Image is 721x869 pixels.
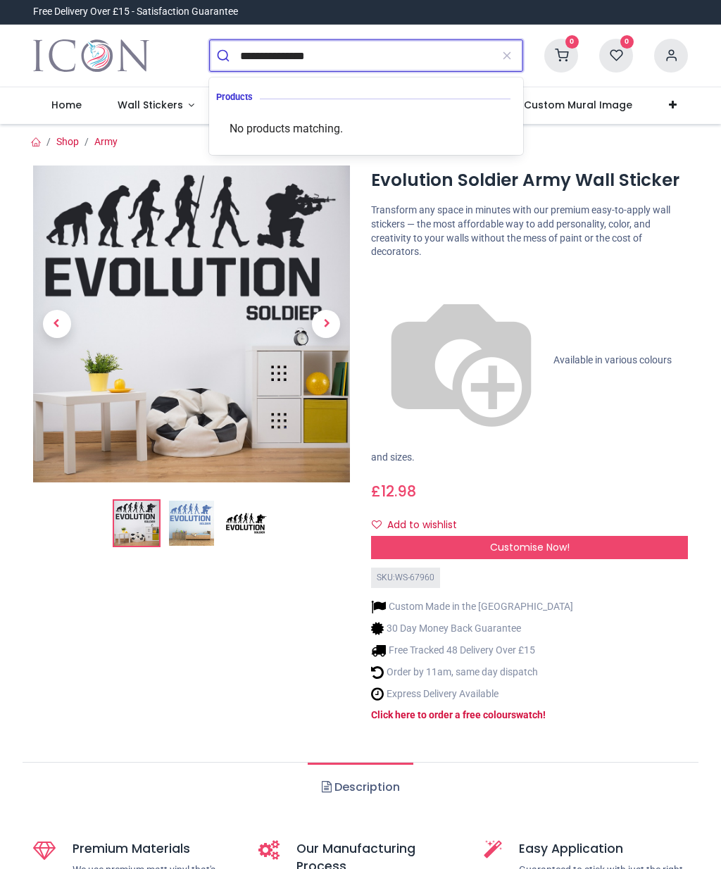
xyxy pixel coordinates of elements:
li: Custom Made in the [GEOGRAPHIC_DATA] [371,599,573,614]
h5: Easy Application [519,840,688,858]
span: Next [312,310,340,338]
a: swatch [511,709,543,720]
div: Free Delivery Over £15 - Satisfaction Guarantee [33,5,238,19]
sup: 0 [620,35,634,49]
button: Clear [491,40,522,71]
li: Free Tracked 48 Delivery Over £15 [371,643,573,658]
h5: Premium Materials [73,840,237,858]
a: Click here to order a free colour [371,709,511,720]
a: Next [303,213,351,435]
img: color-wheel.png [371,270,551,451]
li: Order by 11am, same day dispatch [371,665,573,680]
a: Shop [56,136,79,147]
span: Wall Stickers [118,98,183,112]
li: Express Delivery Available [371,687,573,701]
img: Evolution Soldier Army Wall Sticker [114,501,159,546]
p: Transform any space in minutes with our premium easy-to-apply wall stickers — the most affordable... [371,204,688,258]
span: Available in various colours and sizes. [371,354,672,463]
a: 0 [599,49,633,61]
img: Icon Wall Stickers [33,36,149,75]
a: Wall Stickers [99,87,213,124]
button: Add to wishlistAdd to wishlist [371,513,469,537]
span: Products [216,92,260,103]
img: Evolution Soldier Army Wall Sticker [33,165,350,482]
li: 30 Day Money Back Guarantee [371,621,573,636]
span: £ [371,481,416,501]
span: Customise Now! [490,540,570,554]
button: Submit [210,40,240,71]
span: Home [51,98,82,112]
span: Upload Custom Mural Image [483,98,632,112]
a: Previous [33,213,81,435]
img: WS-67960-03 [224,501,269,546]
a: ! [543,709,546,720]
a: Army [94,136,118,147]
img: WS-67960-02 [169,501,214,546]
iframe: Customer reviews powered by Trustpilot [392,5,688,19]
i: Add to wishlist [372,520,382,530]
a: Logo of Icon Wall Stickers [33,36,149,75]
span: Previous [43,310,71,338]
a: 0 [544,49,578,61]
div: SKU: WS-67960 [371,568,440,588]
span: 12.98 [381,481,416,501]
div: No products matching. [216,110,516,148]
h1: Evolution Soldier Army Wall Sticker [371,168,688,192]
a: Description [308,763,413,812]
sup: 0 [565,35,579,49]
